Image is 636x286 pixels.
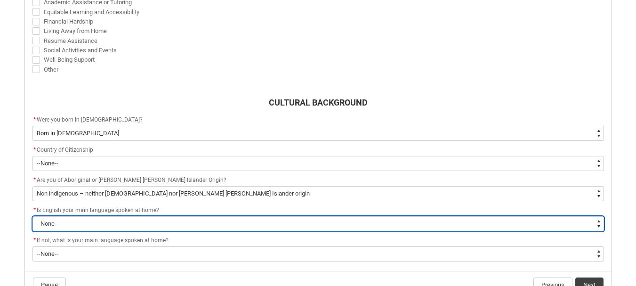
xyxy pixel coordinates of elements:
[269,98,368,107] b: CULTURAL BACKGROUND
[37,207,159,213] span: Is English your main language spoken at home?
[44,47,117,54] span: Social Activities and Events
[33,207,36,213] abbr: required
[37,147,93,153] span: Country of Citizenship
[44,8,139,16] span: Equitable Learning and Accessibility
[44,18,93,25] span: Financial Hardship
[37,116,143,123] span: Were you born in [DEMOGRAPHIC_DATA]?
[37,177,226,183] span: Are you of Aboriginal or [PERSON_NAME] [PERSON_NAME] Islander Origin?
[44,27,107,34] span: Living Away from Home
[33,237,36,244] abbr: required
[44,56,95,63] span: Well-Being Support
[37,237,169,244] span: If not, what is your main language spoken at home?
[44,66,58,73] span: Other
[33,116,36,123] abbr: required
[33,147,36,153] abbr: required
[33,177,36,183] abbr: required
[44,37,97,44] span: Resume Assistance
